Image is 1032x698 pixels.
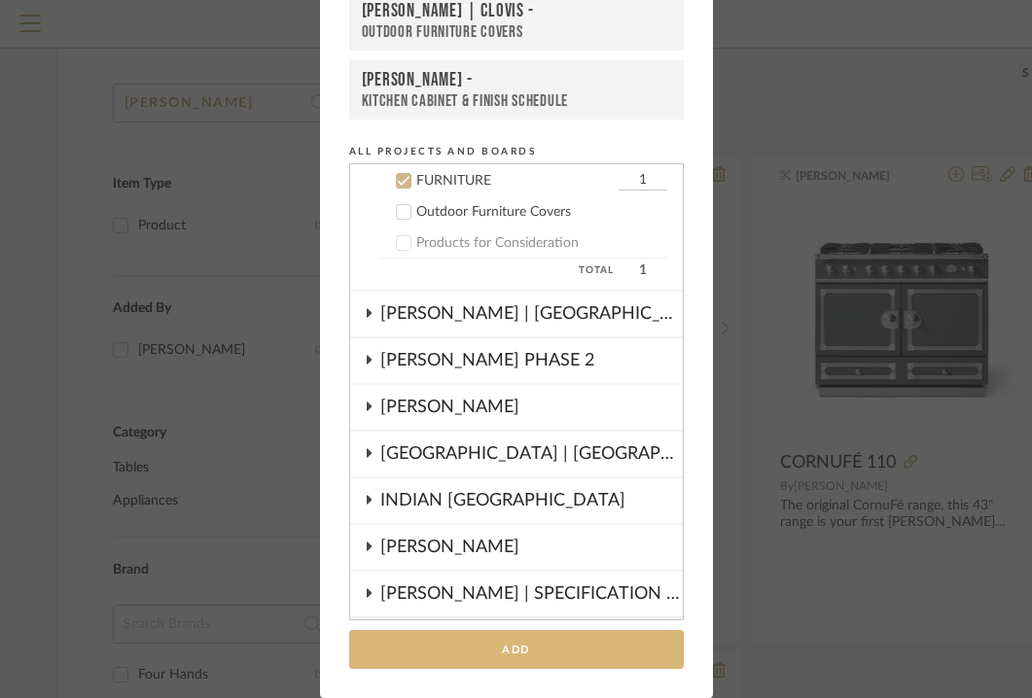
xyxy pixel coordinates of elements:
[619,171,667,191] input: FURNITURE
[380,618,683,663] div: [PERSON_NAME]
[380,525,683,570] div: [PERSON_NAME]
[380,432,683,476] div: [GEOGRAPHIC_DATA] | [GEOGRAPHIC_DATA]
[380,572,683,616] div: [PERSON_NAME] | SPECIFICATION SCHEDULE (Copy)
[362,22,671,42] div: Outdoor Furniture Covers
[416,204,667,221] div: Outdoor Furniture Covers
[349,143,684,160] div: All Projects and Boards
[380,338,683,383] div: [PERSON_NAME] PHASE 2
[416,173,614,190] div: FURNITURE
[380,292,683,336] div: [PERSON_NAME] | [GEOGRAPHIC_DATA]
[362,91,671,111] div: Kitchen Cabinet & Finish Schedule
[349,630,684,670] button: Add
[379,259,614,282] span: Total
[380,385,683,430] div: [PERSON_NAME]
[416,235,667,252] div: Products for Consideration
[619,259,667,282] span: 1
[362,69,671,91] div: [PERSON_NAME] -
[380,478,683,523] div: INDIAN [GEOGRAPHIC_DATA]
